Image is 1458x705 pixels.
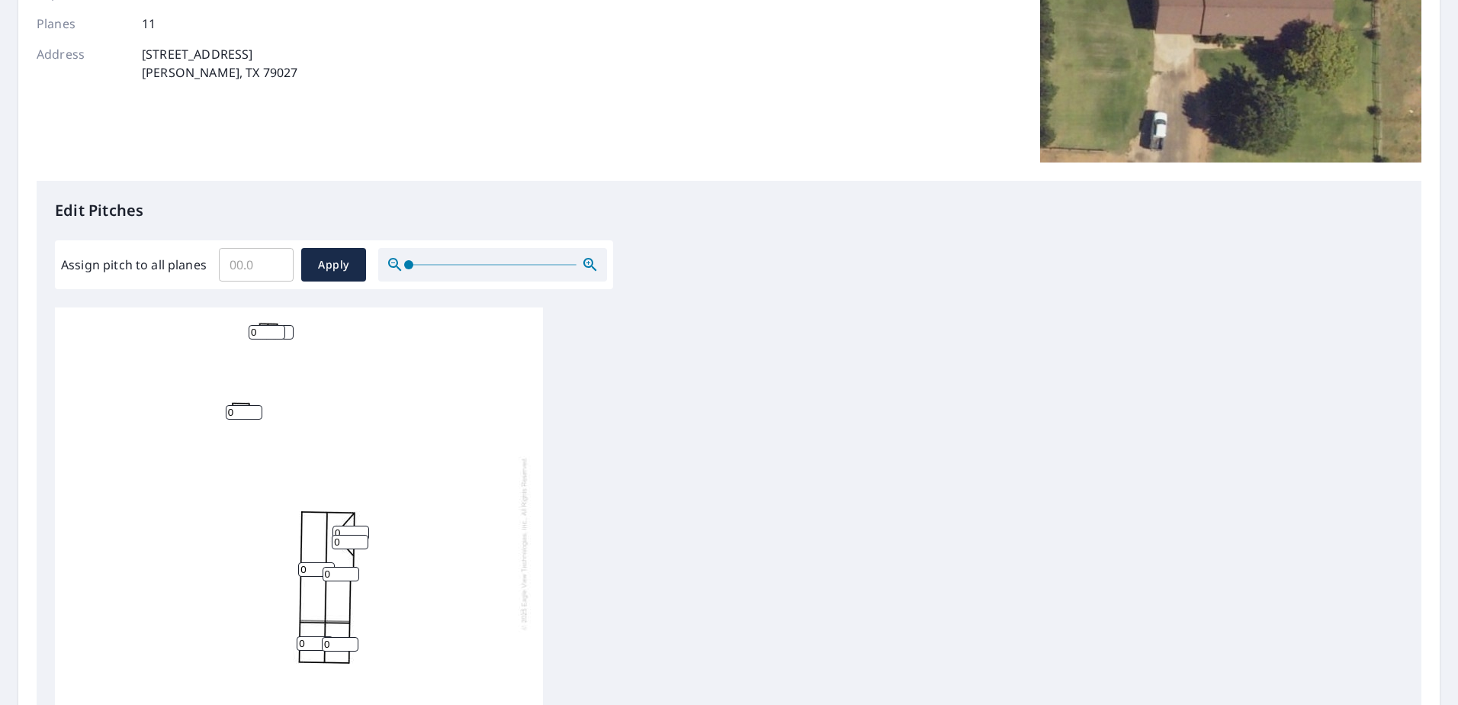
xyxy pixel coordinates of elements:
[61,256,207,274] label: Assign pitch to all planes
[142,45,297,82] p: [STREET_ADDRESS] [PERSON_NAME], TX 79027
[301,248,366,282] button: Apply
[313,256,354,275] span: Apply
[37,14,128,33] p: Planes
[142,14,156,33] p: 11
[55,199,1403,222] p: Edit Pitches
[219,243,294,286] input: 00.0
[37,45,128,82] p: Address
